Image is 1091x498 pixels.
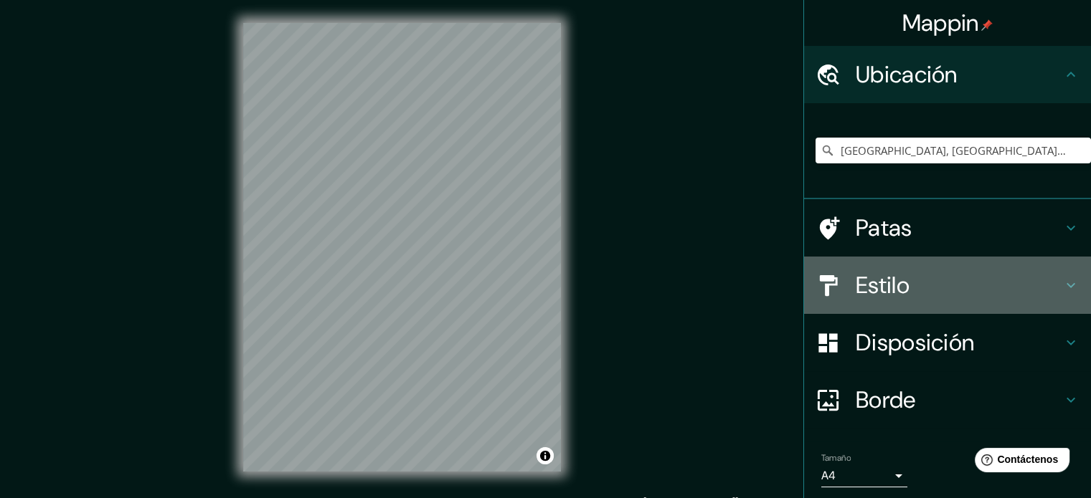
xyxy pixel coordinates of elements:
[821,464,907,487] div: A4
[856,385,916,415] font: Borde
[981,19,993,31] img: pin-icon.png
[537,447,554,464] button: Activar o desactivar atribución
[243,23,561,471] canvas: Mapa
[804,46,1091,103] div: Ubicación
[856,213,912,243] font: Patas
[856,270,910,300] font: Estilo
[804,314,1091,371] div: Disposición
[804,257,1091,314] div: Estilo
[963,442,1075,482] iframe: Lanzador de widgets de ayuda
[902,8,979,38] font: Mappin
[821,468,836,483] font: A4
[804,199,1091,257] div: Patas
[821,452,851,464] font: Tamaño
[856,327,974,358] font: Disposición
[816,138,1091,163] input: Elige tu ciudad o zona
[856,59,958,90] font: Ubicación
[804,371,1091,428] div: Borde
